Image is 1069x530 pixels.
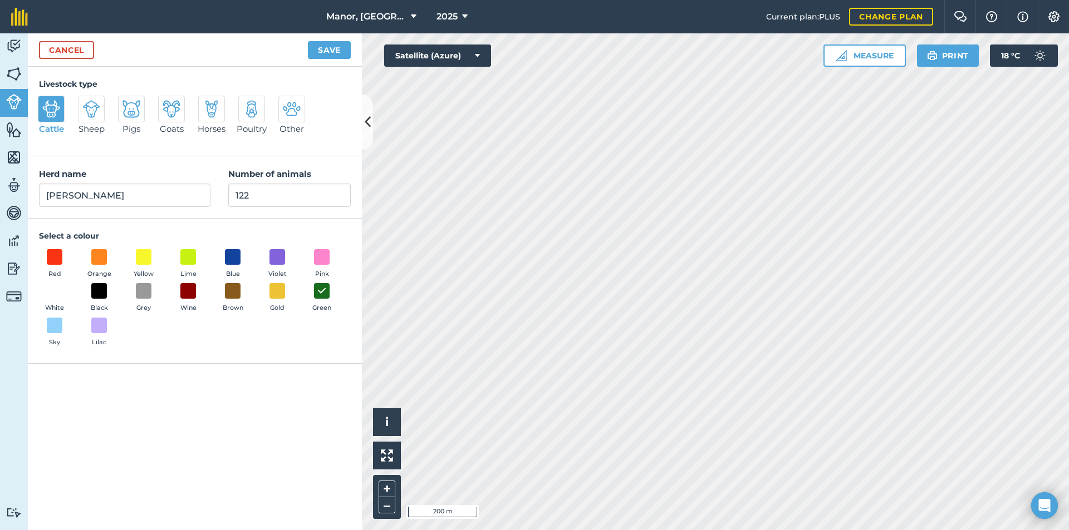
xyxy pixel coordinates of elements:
[48,269,61,279] span: Red
[990,44,1058,67] button: 18 °C
[823,44,906,67] button: Measure
[237,122,267,136] span: Poultry
[326,10,406,23] span: Manor, [GEOGRAPHIC_DATA], [GEOGRAPHIC_DATA]
[136,303,151,313] span: Grey
[985,11,998,22] img: A question mark icon
[927,49,938,62] img: svg+xml;base64,PHN2ZyB4bWxucz0iaHR0cDovL3d3dy53My5vcmcvMjAwMC9zdmciIHdpZHRoPSIxOSIgaGVpZ2h0PSIyNC...
[82,100,100,118] img: svg+xml;base64,PD94bWwgdmVyc2lvbj0iMS4wIiBlbmNvZGluZz0idXRmLTgiPz4KPCEtLSBHZW5lcmF0b3I6IEFkb2JlIE...
[243,100,261,118] img: svg+xml;base64,PD94bWwgdmVyc2lvbj0iMS4wIiBlbmNvZGluZz0idXRmLTgiPz4KPCEtLSBHZW5lcmF0b3I6IEFkb2JlIE...
[160,122,184,136] span: Goats
[39,318,70,348] button: Sky
[84,249,115,279] button: Orange
[128,249,159,279] button: Yellow
[180,269,197,279] span: Lime
[308,41,351,59] button: Save
[11,8,28,26] img: fieldmargin Logo
[385,415,389,429] span: i
[134,269,154,279] span: Yellow
[312,303,331,313] span: Green
[173,283,204,313] button: Wine
[268,269,287,279] span: Violet
[306,283,337,313] button: Green
[217,283,248,313] button: Brown
[6,66,22,82] img: svg+xml;base64,PHN2ZyB4bWxucz0iaHR0cDovL3d3dy53My5vcmcvMjAwMC9zdmciIHdpZHRoPSI1NiIgaGVpZ2h0PSI2MC...
[122,122,140,136] span: Pigs
[39,122,64,136] span: Cattle
[122,100,140,118] img: svg+xml;base64,PD94bWwgdmVyc2lvbj0iMS4wIiBlbmNvZGluZz0idXRmLTgiPz4KPCEtLSBHZW5lcmF0b3I6IEFkb2JlIE...
[180,303,197,313] span: Wine
[384,44,491,67] button: Satellite (Azure)
[203,100,220,118] img: svg+xml;base64,PD94bWwgdmVyc2lvbj0iMS4wIiBlbmNvZGluZz0idXRmLTgiPz4KPCEtLSBHZW5lcmF0b3I6IEFkb2JlIE...
[766,11,840,23] span: Current plan : PLUS
[39,249,70,279] button: Red
[262,283,293,313] button: Gold
[917,44,979,67] button: Print
[39,41,94,59] a: Cancel
[226,269,240,279] span: Blue
[262,249,293,279] button: Violet
[6,507,22,518] img: svg+xml;base64,PD94bWwgdmVyc2lvbj0iMS4wIiBlbmNvZGluZz0idXRmLTgiPz4KPCEtLSBHZW5lcmF0b3I6IEFkb2JlIE...
[6,177,22,194] img: svg+xml;base64,PD94bWwgdmVyc2lvbj0iMS4wIiBlbmNvZGluZz0idXRmLTgiPz4KPCEtLSBHZW5lcmF0b3I6IEFkb2JlIE...
[6,260,22,277] img: svg+xml;base64,PD94bWwgdmVyc2lvbj0iMS4wIiBlbmNvZGluZz0idXRmLTgiPz4KPCEtLSBHZW5lcmF0b3I6IEFkb2JlIE...
[1017,10,1028,23] img: svg+xml;base64,PHN2ZyB4bWxucz0iaHR0cDovL3d3dy53My5vcmcvMjAwMC9zdmciIHdpZHRoPSIxNyIgaGVpZ2h0PSIxNy...
[836,50,847,61] img: Ruler icon
[283,100,301,118] img: svg+xml;base64,PD94bWwgdmVyc2lvbj0iMS4wIiBlbmNvZGluZz0idXRmLTgiPz4KPCEtLSBHZW5lcmF0b3I6IEFkb2JlIE...
[79,122,105,136] span: Sheep
[379,481,395,497] button: +
[217,249,248,279] button: Blue
[91,303,108,313] span: Black
[373,408,401,436] button: i
[6,38,22,55] img: svg+xml;base64,PD94bWwgdmVyc2lvbj0iMS4wIiBlbmNvZGluZz0idXRmLTgiPz4KPCEtLSBHZW5lcmF0b3I6IEFkb2JlIE...
[270,303,285,313] span: Gold
[223,303,243,313] span: Brown
[39,78,351,90] h4: Livestock type
[1031,492,1058,519] div: Open Intercom Messenger
[849,8,933,26] a: Change plan
[42,100,60,118] img: svg+xml;base64,PD94bWwgdmVyc2lvbj0iMS4wIiBlbmNvZGluZz0idXRmLTgiPz4KPCEtLSBHZW5lcmF0b3I6IEFkb2JlIE...
[6,94,22,110] img: svg+xml;base64,PD94bWwgdmVyc2lvbj0iMS4wIiBlbmNvZGluZz0idXRmLTgiPz4KPCEtLSBHZW5lcmF0b3I6IEFkb2JlIE...
[306,249,337,279] button: Pink
[379,497,395,513] button: –
[163,100,180,118] img: svg+xml;base64,PD94bWwgdmVyc2lvbj0iMS4wIiBlbmNvZGluZz0idXRmLTgiPz4KPCEtLSBHZW5lcmF0b3I6IEFkb2JlIE...
[6,232,22,249] img: svg+xml;base64,PD94bWwgdmVyc2lvbj0iMS4wIiBlbmNvZGluZz0idXRmLTgiPz4KPCEtLSBHZW5lcmF0b3I6IEFkb2JlIE...
[228,169,311,179] strong: Number of animals
[6,205,22,221] img: svg+xml;base64,PD94bWwgdmVyc2lvbj0iMS4wIiBlbmNvZGluZz0idXRmLTgiPz4KPCEtLSBHZW5lcmF0b3I6IEFkb2JlIE...
[39,283,70,313] button: White
[84,283,115,313] button: Black
[92,338,106,348] span: Lilac
[128,283,159,313] button: Grey
[39,169,86,179] strong: Herd name
[6,289,22,304] img: svg+xml;base64,PD94bWwgdmVyc2lvbj0iMS4wIiBlbmNvZGluZz0idXRmLTgiPz4KPCEtLSBHZW5lcmF0b3I6IEFkb2JlIE...
[173,249,204,279] button: Lime
[49,338,60,348] span: Sky
[1029,44,1051,67] img: svg+xml;base64,PD94bWwgdmVyc2lvbj0iMS4wIiBlbmNvZGluZz0idXRmLTgiPz4KPCEtLSBHZW5lcmF0b3I6IEFkb2JlIE...
[6,121,22,138] img: svg+xml;base64,PHN2ZyB4bWxucz0iaHR0cDovL3d3dy53My5vcmcvMjAwMC9zdmciIHdpZHRoPSI1NiIgaGVpZ2h0PSI2MC...
[6,149,22,166] img: svg+xml;base64,PHN2ZyB4bWxucz0iaHR0cDovL3d3dy53My5vcmcvMjAwMC9zdmciIHdpZHRoPSI1NiIgaGVpZ2h0PSI2MC...
[1001,44,1020,67] span: 18 ° C
[954,11,967,22] img: Two speech bubbles overlapping with the left bubble in the forefront
[198,122,225,136] span: Horses
[381,449,393,462] img: Four arrows, one pointing top left, one top right, one bottom right and the last bottom left
[315,269,329,279] span: Pink
[87,269,111,279] span: Orange
[45,303,64,313] span: White
[1047,11,1061,22] img: A cog icon
[84,318,115,348] button: Lilac
[317,284,327,298] img: svg+xml;base64,PHN2ZyB4bWxucz0iaHR0cDovL3d3dy53My5vcmcvMjAwMC9zdmciIHdpZHRoPSIxOCIgaGVpZ2h0PSIyNC...
[437,10,458,23] span: 2025
[39,231,99,241] strong: Select a colour
[279,122,304,136] span: Other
